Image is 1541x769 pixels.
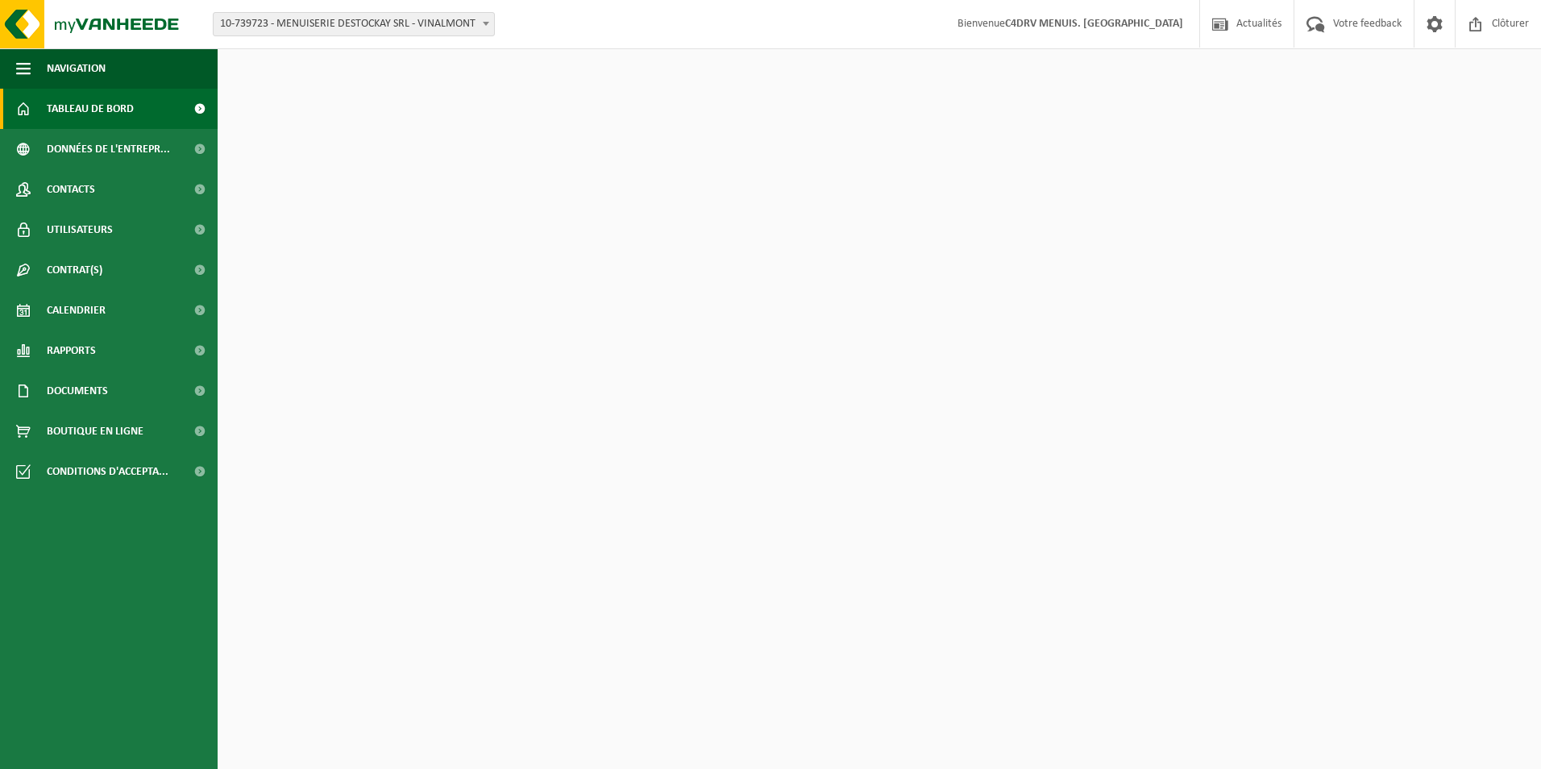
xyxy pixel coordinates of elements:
span: Contacts [47,169,95,210]
span: Utilisateurs [47,210,113,250]
span: Documents [47,371,108,411]
span: Tableau de bord [47,89,134,129]
span: Contrat(s) [47,250,102,290]
span: Calendrier [47,290,106,330]
strong: C4DRV MENUIS. [GEOGRAPHIC_DATA] [1005,18,1183,30]
span: Rapports [47,330,96,371]
span: Données de l'entrepr... [47,129,170,169]
span: 10-739723 - MENUISERIE DESTOCKAY SRL - VINALMONT [213,12,495,36]
span: Boutique en ligne [47,411,143,451]
span: Conditions d'accepta... [47,451,168,492]
span: Navigation [47,48,106,89]
span: 10-739723 - MENUISERIE DESTOCKAY SRL - VINALMONT [214,13,494,35]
